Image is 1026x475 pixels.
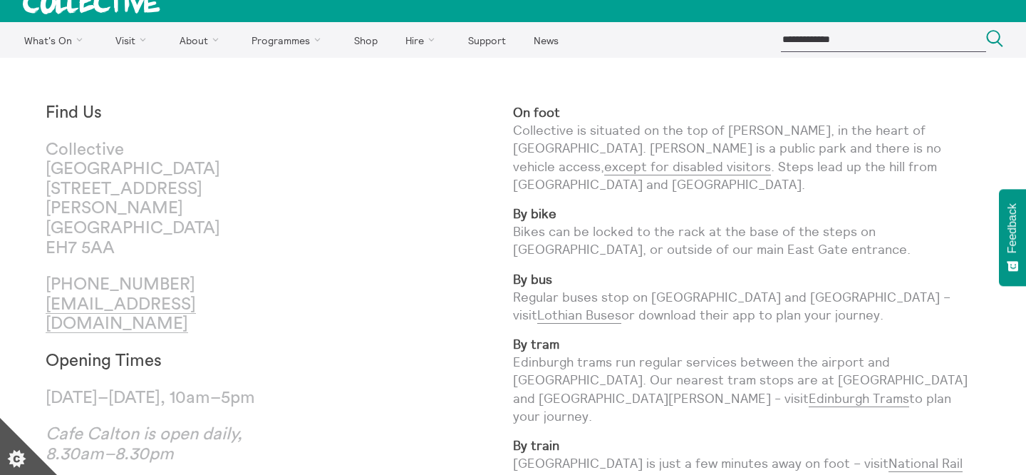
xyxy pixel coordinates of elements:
p: Collective [GEOGRAPHIC_DATA] [STREET_ADDRESS][PERSON_NAME] [GEOGRAPHIC_DATA] EH7 5AA [46,141,279,259]
strong: By bus [513,271,552,287]
strong: Find Us [46,104,102,121]
a: [EMAIL_ADDRESS][DOMAIN_NAME] [46,296,196,334]
strong: By bike [513,205,556,222]
p: Edinburgh trams run regular services between the airport and [GEOGRAPHIC_DATA]. Our nearest tram ... [513,335,980,425]
a: Hire [393,22,453,58]
strong: On foot [513,104,560,121]
p: Bikes can be locked to the rack at the base of the steps on [GEOGRAPHIC_DATA], or outside of our ... [513,205,980,259]
a: What's On [11,22,100,58]
strong: Opening Times [46,352,162,369]
a: Shop [341,22,390,58]
p: [DATE]–[DATE], 10am–5pm [46,389,279,409]
p: [PHONE_NUMBER] [46,275,279,334]
a: except for disabled visitors [604,158,771,175]
a: News [521,22,571,58]
span: Feedback [1006,203,1019,253]
strong: By train [513,437,559,454]
a: Programmes [239,22,339,58]
strong: By tram [513,336,559,352]
a: Visit [103,22,165,58]
a: Edinburgh Trams [809,390,909,407]
a: Support [455,22,518,58]
button: Feedback - Show survey [999,189,1026,286]
p: Regular buses stop on [GEOGRAPHIC_DATA] and [GEOGRAPHIC_DATA] – visit or download their app to pl... [513,270,980,325]
a: Lothian Buses [537,307,621,324]
em: Cafe Calton is open daily, 8.30am–8.30pm [46,426,242,463]
p: Collective is situated on the top of [PERSON_NAME], in the heart of [GEOGRAPHIC_DATA]. [PERSON_NA... [513,103,980,193]
a: About [167,22,237,58]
